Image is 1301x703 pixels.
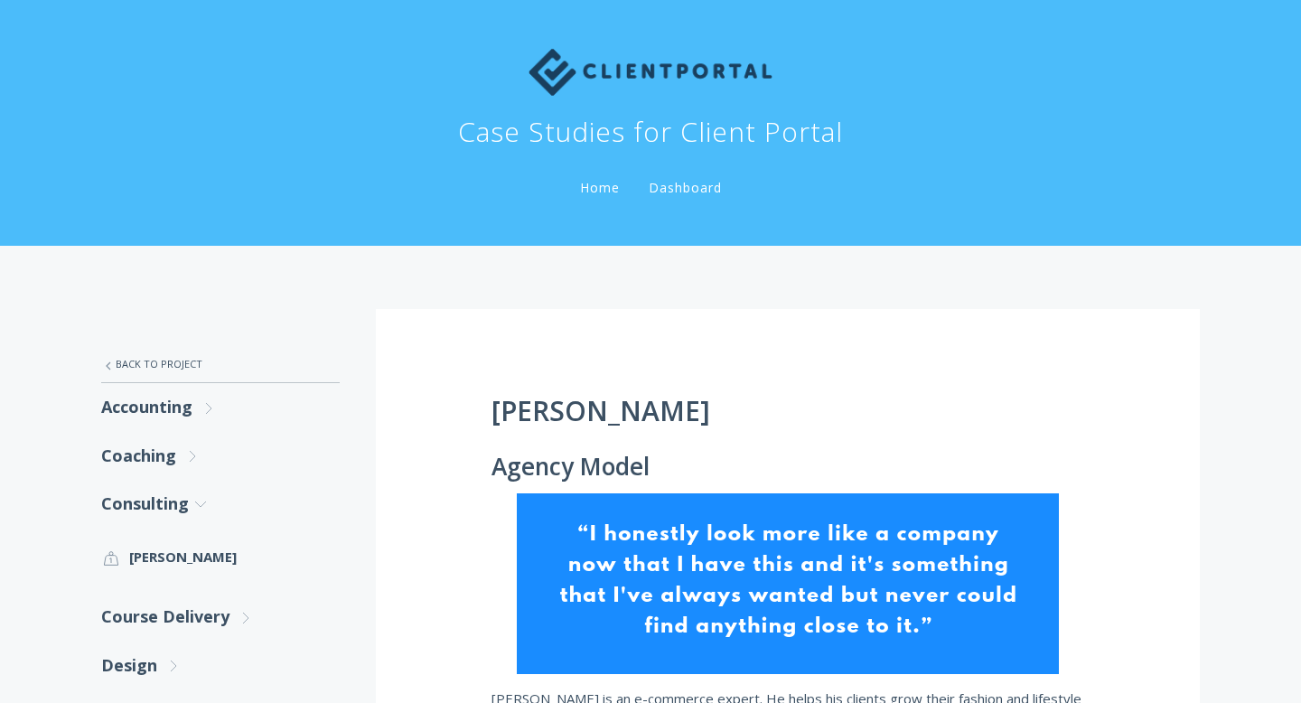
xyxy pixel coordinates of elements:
a: Accounting [101,383,340,431]
a: Course Delivery [101,593,340,641]
a: Dashboard [645,179,725,196]
h1: Case Studies for Client Portal [458,114,843,150]
a: [PERSON_NAME] [101,535,340,578]
a: Design [101,642,340,689]
a: Home [576,179,623,196]
h1: [PERSON_NAME] [491,396,1084,426]
a: Back to Project [101,345,340,383]
h2: Agency Model [491,454,1084,481]
a: Consulting [101,480,340,528]
a: Coaching [101,432,340,480]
